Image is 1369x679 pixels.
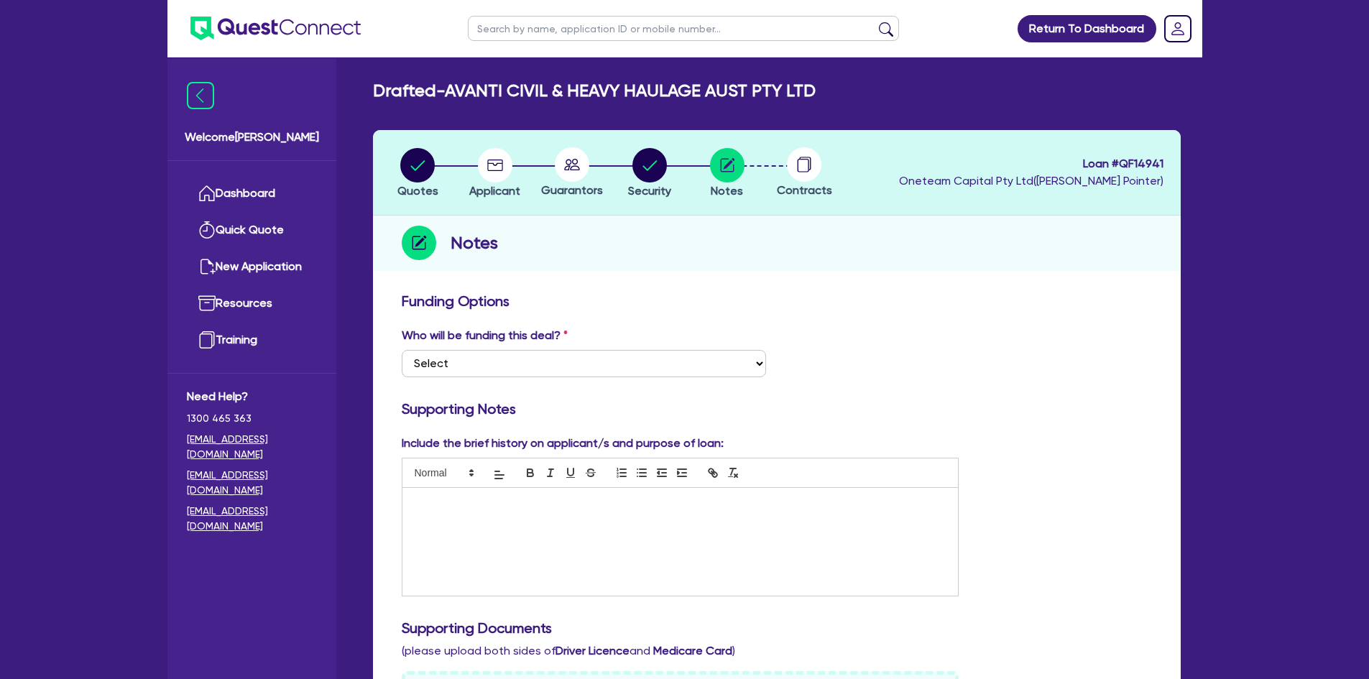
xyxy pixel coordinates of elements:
span: Oneteam Capital Pty Ltd ( [PERSON_NAME] Pointer ) [899,174,1163,188]
span: 1300 465 363 [187,411,317,426]
button: Notes [709,147,745,200]
a: New Application [187,249,317,285]
button: Quotes [397,147,439,200]
h2: Drafted - AVANTI CIVIL & HEAVY HAULAGE AUST PTY LTD [373,80,816,101]
h3: Funding Options [402,292,1152,310]
h3: Supporting Notes [402,400,1152,417]
a: Quick Quote [187,212,317,249]
a: Return To Dashboard [1018,15,1156,42]
img: icon-menu-close [187,82,214,109]
input: Search by name, application ID or mobile number... [468,16,899,41]
span: Need Help? [187,388,317,405]
h2: Notes [451,230,498,256]
label: Include the brief history on applicant/s and purpose of loan: [402,435,724,452]
a: Resources [187,285,317,322]
button: Security [627,147,672,200]
b: Driver Licence [556,644,630,657]
img: resources [198,295,216,312]
span: Notes [711,184,743,198]
a: Dropdown toggle [1159,10,1197,47]
a: [EMAIL_ADDRESS][DOMAIN_NAME] [187,504,317,534]
span: Security [628,184,671,198]
span: (please upload both sides of and ) [402,644,735,657]
button: Applicant [469,147,521,200]
span: Welcome [PERSON_NAME] [185,129,319,146]
img: step-icon [402,226,436,260]
label: Who will be funding this deal? [402,327,568,344]
span: Loan # QF14941 [899,155,1163,172]
img: training [198,331,216,348]
a: Dashboard [187,175,317,212]
span: Contracts [777,183,832,197]
span: Guarantors [541,183,603,197]
b: Medicare Card [653,644,732,657]
span: Quotes [397,184,438,198]
a: [EMAIL_ADDRESS][DOMAIN_NAME] [187,468,317,498]
img: quest-connect-logo-blue [190,17,361,40]
span: Applicant [469,184,520,198]
a: Training [187,322,317,359]
h3: Supporting Documents [402,619,1152,637]
img: quick-quote [198,221,216,239]
img: new-application [198,258,216,275]
a: [EMAIL_ADDRESS][DOMAIN_NAME] [187,432,317,462]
